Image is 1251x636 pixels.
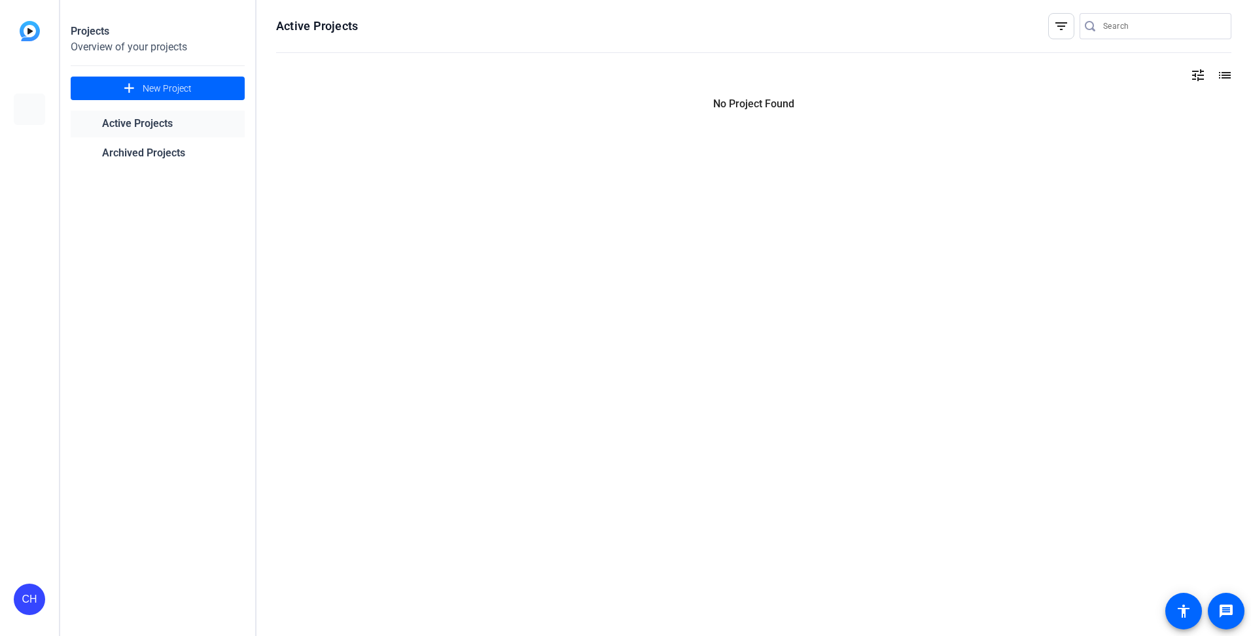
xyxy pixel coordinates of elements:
div: Overview of your projects [71,39,245,55]
a: Archived Projects [71,140,245,167]
input: Search [1103,18,1221,34]
div: Projects [71,24,245,39]
button: New Project [71,77,245,100]
mat-icon: tune [1190,67,1206,83]
img: blue-gradient.svg [20,21,40,41]
span: New Project [143,82,192,96]
mat-icon: message [1218,603,1234,619]
div: CH [14,584,45,615]
mat-icon: accessibility [1176,603,1191,619]
mat-icon: filter_list [1053,18,1069,34]
h1: Active Projects [276,18,358,34]
a: Active Projects [71,111,245,137]
mat-icon: add [121,80,137,97]
p: No Project Found [276,96,1231,112]
mat-icon: list [1216,67,1231,83]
